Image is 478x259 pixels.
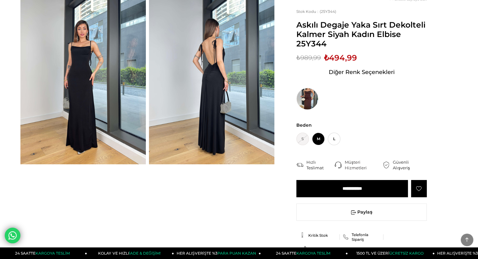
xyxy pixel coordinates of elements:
[296,88,318,110] img: Askılı Degaje Yaka Sırt Dekolteli Kalmer Kahve Kadın Elbise 25Y344
[312,133,325,145] span: M
[296,251,330,256] span: KARGOYA TESLİM
[393,159,427,171] div: Güvenli Alışveriş
[312,247,334,252] span: Tavsiye Et
[297,204,426,220] span: Paylaş
[324,53,357,62] span: ₺494,99
[261,247,348,259] a: 24 SAATTEKARGOYA TESLİM
[296,53,321,62] span: ₺989,99
[296,9,320,14] span: Stok Kodu
[389,251,424,256] span: ÜCRETSİZ KARGO
[345,159,383,171] div: Müşteri Hizmetleri
[0,247,87,259] a: 24 SAATTEKARGOYA TESLİM
[352,232,380,242] span: Telefonla Sipariş
[306,159,335,171] div: Hızlı Teslimat
[296,20,427,48] span: Askılı Degaje Yaka Sırt Dekolteli Kalmer Siyah Kadın Elbise 25Y344
[383,161,390,168] img: security.png
[217,251,256,256] span: PARA PUAN KAZAN
[308,233,328,238] span: Kritik Stok
[329,67,395,77] span: Diğer Renk Seçenekleri
[87,247,174,259] a: KOLAY VE HIZLIİADE & DEĞİŞİM!
[299,232,337,238] a: Kritik Stok
[348,247,435,259] a: 1500 TL VE ÜZERİÜCRETSİZ KARGO
[411,180,427,197] a: Favorilere Ekle
[328,133,340,145] span: L
[296,161,303,168] img: shipping.png
[343,232,380,242] a: Telefonla Sipariş
[296,133,309,145] span: S
[296,9,336,14] span: (25Y344)
[36,251,69,256] span: KARGOYA TESLİM
[296,122,427,128] span: Beden
[335,161,342,168] img: call-center.png
[174,247,261,259] a: HER ALIŞVERİŞTE %3PARA PUAN KAZAN
[129,251,160,256] span: İADE & DEĞİŞİM!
